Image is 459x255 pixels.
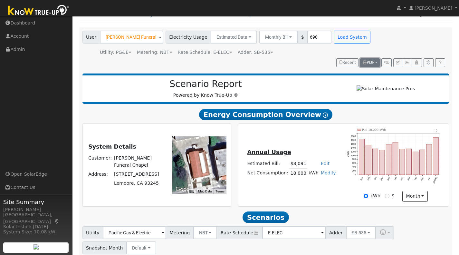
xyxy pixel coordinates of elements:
span: Electricity Usage [166,31,211,44]
span: PDF [363,60,374,65]
a: Map [54,219,60,224]
span: Scenarios [243,211,289,223]
rect: onclick="" [373,149,378,175]
label: kWh [370,192,380,199]
button: Recent [336,58,359,67]
div: Powered by Know True-Up ® [86,79,326,99]
text: Nov [380,176,384,181]
div: Solar Install: [DATE] [3,223,69,230]
rect: onclick="" [366,145,371,175]
i: Show Help [323,113,328,118]
a: Terms (opens in new tab) [215,190,225,193]
span: Utility [82,226,103,239]
span: Site Summary [3,198,69,206]
img: Solar Maintenance Pros [357,85,415,92]
span: Rate Schedule [217,226,263,239]
text: May [420,176,425,181]
text: Feb [400,176,404,181]
span: $ [297,31,308,44]
td: [STREET_ADDRESS] [113,170,166,179]
td: 18,000 [289,169,307,178]
text: 200 [352,170,356,172]
text: 800 [352,158,356,160]
button: Edit User [393,58,402,67]
td: Customer: [87,154,113,170]
text: 2000 [351,135,356,137]
text: Dec [387,176,391,181]
span: Energy Consumption Overview [199,109,332,121]
button: SB-535 [346,226,376,239]
button: Estimated Data [211,31,257,44]
rect: onclick="" [433,137,439,175]
text: 1400 [351,146,356,149]
td: Lemoore, CA 93245 [113,179,166,188]
rect: onclick="" [359,139,365,175]
button: NBT [193,226,217,239]
rect: onclick="" [406,149,412,175]
span: User [82,31,100,44]
h2: Scenario Report [89,79,322,90]
a: Open this area in Google Maps (opens a new window) [174,185,195,194]
div: System Size: 10.08 kW [3,229,69,235]
text: Aug [360,176,364,181]
text:  [434,129,437,132]
u: Annual Usage [247,149,291,155]
div: Adder: SB-535 [238,49,273,56]
img: retrieve [33,244,39,250]
button: Default [126,241,156,254]
td: kWh [307,169,320,178]
u: System Details [88,143,136,150]
div: Utility: PG&E [100,49,131,56]
span: Metering [166,226,194,239]
button: Keyboard shortcuts [189,189,194,194]
span: Snapshot Month [82,241,127,254]
text: 600 [352,162,356,164]
td: Net Consumption: [246,169,289,178]
text: kWh [347,151,350,157]
rect: onclick="" [393,142,398,175]
img: Google [174,185,195,194]
text: 0 [355,173,356,176]
rect: onclick="" [386,144,392,175]
text: 1800 [351,139,356,141]
span: Alias: None [178,50,232,55]
button: PDF [360,58,380,67]
a: Modify [321,170,336,175]
button: Multi-Series Graph [402,58,412,67]
rect: onclick="" [379,150,385,174]
td: [PERSON_NAME] Funeral Chapel [113,154,166,170]
a: Edit [321,161,330,166]
button: Login As [412,58,422,67]
text: Mar [407,176,411,181]
input: Select a User [100,31,163,44]
button: Map Data [198,189,212,194]
button: Load System [334,31,370,44]
div: [PERSON_NAME] [3,206,69,213]
td: $8,091 [289,159,307,169]
td: Address: [87,170,113,179]
a: Help Link [435,58,445,67]
rect: onclick="" [399,149,405,175]
input: $ [385,194,389,198]
text: 1200 [351,150,356,152]
rect: onclick="" [420,150,425,174]
button: Settings [424,58,434,67]
text: Sep [367,176,370,181]
input: Select a Utility [103,226,166,239]
button: month [402,191,428,202]
text: Jan [394,176,397,181]
button: Monthly Bill [259,31,298,44]
rect: onclick="" [413,152,418,175]
label: $ [392,192,395,199]
text: Pull 18,000 kWh [362,128,386,131]
div: [GEOGRAPHIC_DATA], [GEOGRAPHIC_DATA] [3,211,69,225]
text: Jun [427,176,431,181]
text: Oct [373,176,377,181]
input: kWh [364,194,368,198]
text: [DATE] [433,176,438,184]
input: Select a Rate Schedule [262,226,326,239]
span: [PERSON_NAME] [415,5,452,11]
button: Generate Report Link [381,58,391,67]
text: 1600 [351,142,356,145]
div: Metering: NBT [137,49,172,56]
